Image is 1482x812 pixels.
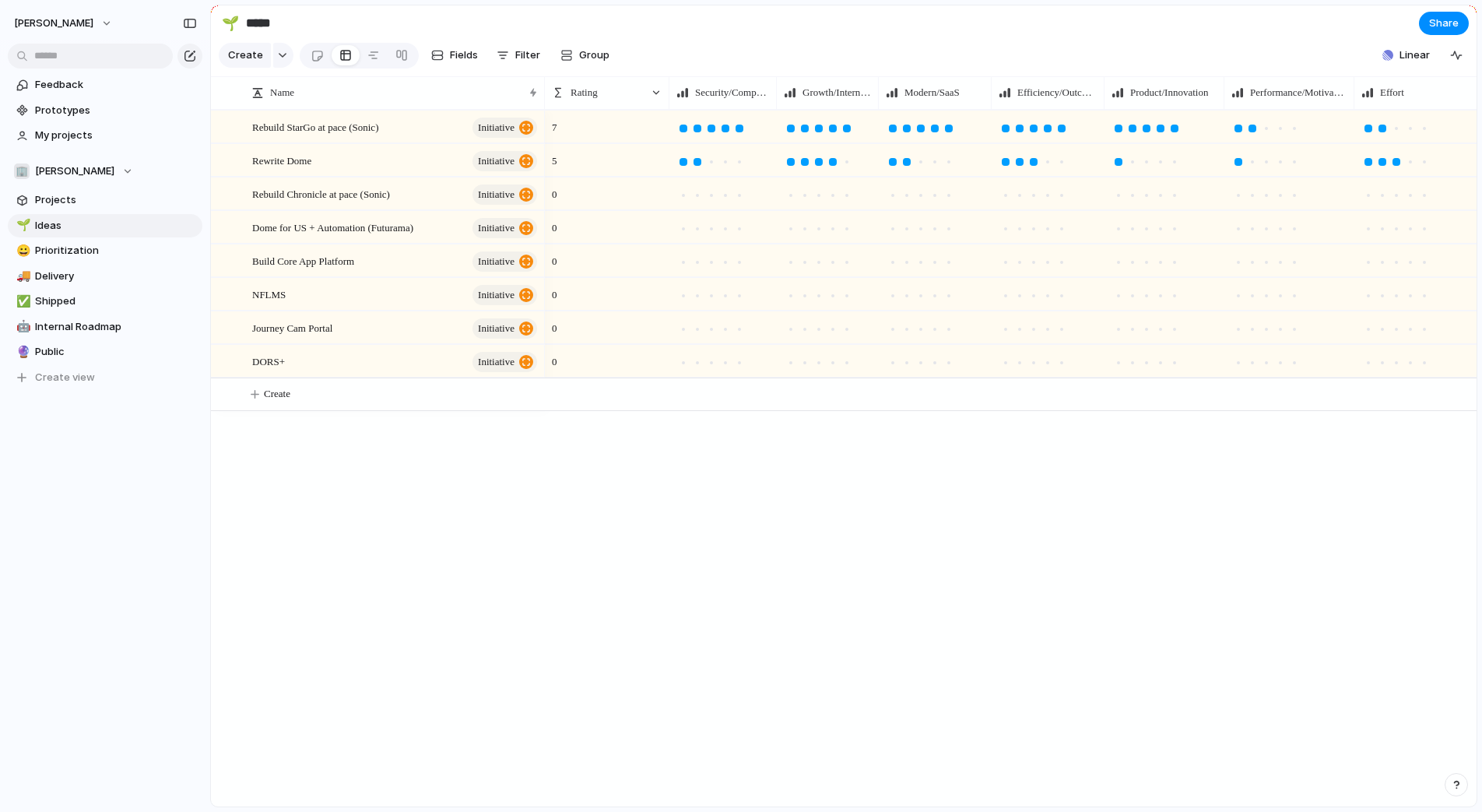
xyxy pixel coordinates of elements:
[8,160,202,183] button: 🏢[PERSON_NAME]
[1376,44,1436,67] button: Linear
[1419,12,1469,35] button: Share
[546,346,564,370] span: 0
[8,265,202,288] a: 🚚Delivery
[8,340,202,364] a: 🔮Public
[478,117,514,139] span: initiative
[546,279,564,303] span: 0
[35,370,95,385] span: Create view
[1429,16,1459,31] span: Share
[478,251,514,272] span: initiative
[478,150,514,172] span: initiative
[8,124,202,147] a: My projects
[1130,85,1208,100] span: Product/Innovation
[222,12,239,33] div: 🌱
[14,294,30,309] button: ✅
[1380,85,1404,100] span: Effort
[802,85,871,100] span: Growth/International
[8,73,202,97] a: Feedback
[35,243,197,258] span: Prioritization
[1250,85,1347,100] span: Performance/Motivation
[252,318,332,336] span: Journey Cam Portal
[515,47,540,63] span: Filter
[1017,85,1097,100] span: Efficiency/Outcomes
[252,285,286,303] span: NFLMS
[1399,47,1430,63] span: Linear
[35,218,197,234] span: Ideas
[450,47,478,63] span: Fields
[16,293,27,311] div: ✅
[14,16,93,31] span: [PERSON_NAME]
[8,239,202,262] a: 😀Prioritization
[546,245,564,269] span: 0
[571,85,598,100] span: Rating
[252,251,354,269] span: Build Core App Platform
[579,47,609,63] span: Group
[16,216,27,234] div: 🌱
[472,218,537,238] button: initiative
[478,284,514,306] span: initiative
[8,315,202,339] a: 🤖Internal Roadmap
[16,267,27,285] div: 🚚
[35,103,197,118] span: Prototypes
[16,343,27,361] div: 🔮
[472,318,537,339] button: initiative
[252,185,390,202] span: Rebuild Chronicle at pace (Sonic)
[252,118,378,135] span: Rebuild StarGo at pace (Sonic)
[553,43,617,68] button: Group
[35,344,197,360] span: Public
[35,192,197,208] span: Projects
[252,352,285,370] span: DORS+
[35,163,114,179] span: [PERSON_NAME]
[270,85,294,100] span: Name
[14,344,30,360] button: 🔮
[14,269,30,284] button: 🚚
[14,163,30,179] div: 🏢
[546,145,564,169] span: 5
[252,151,311,169] span: Rewrite Dome
[478,351,514,373] span: initiative
[546,178,564,202] span: 0
[478,184,514,206] span: initiative
[7,11,121,36] button: [PERSON_NAME]
[35,77,197,93] span: Feedback
[472,251,537,272] button: initiative
[219,43,271,68] button: Create
[472,118,537,138] button: initiative
[904,85,960,100] span: Modern/SaaS
[8,214,202,237] a: 🌱Ideas
[264,386,290,402] span: Create
[472,185,537,205] button: initiative
[8,188,202,212] a: Projects
[14,243,30,258] button: 😀
[35,269,197,284] span: Delivery
[546,312,564,336] span: 0
[546,212,564,236] span: 0
[472,352,537,372] button: initiative
[218,11,243,36] button: 🌱
[35,294,197,309] span: Shipped
[425,43,484,68] button: Fields
[35,128,197,143] span: My projects
[695,85,769,100] span: Security/Compliance
[546,111,564,135] span: 7
[252,218,413,236] span: Dome for US + Automation (Futurama)
[478,318,514,339] span: initiative
[472,151,537,171] button: initiative
[478,217,514,239] span: initiative
[14,319,30,335] button: 🤖
[16,318,27,336] div: 🤖
[490,43,546,68] button: Filter
[8,366,202,389] button: Create view
[35,319,197,335] span: Internal Roadmap
[16,242,27,260] div: 😀
[8,290,202,313] a: ✅Shipped
[228,47,263,63] span: Create
[472,285,537,305] button: initiative
[8,99,202,122] a: Prototypes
